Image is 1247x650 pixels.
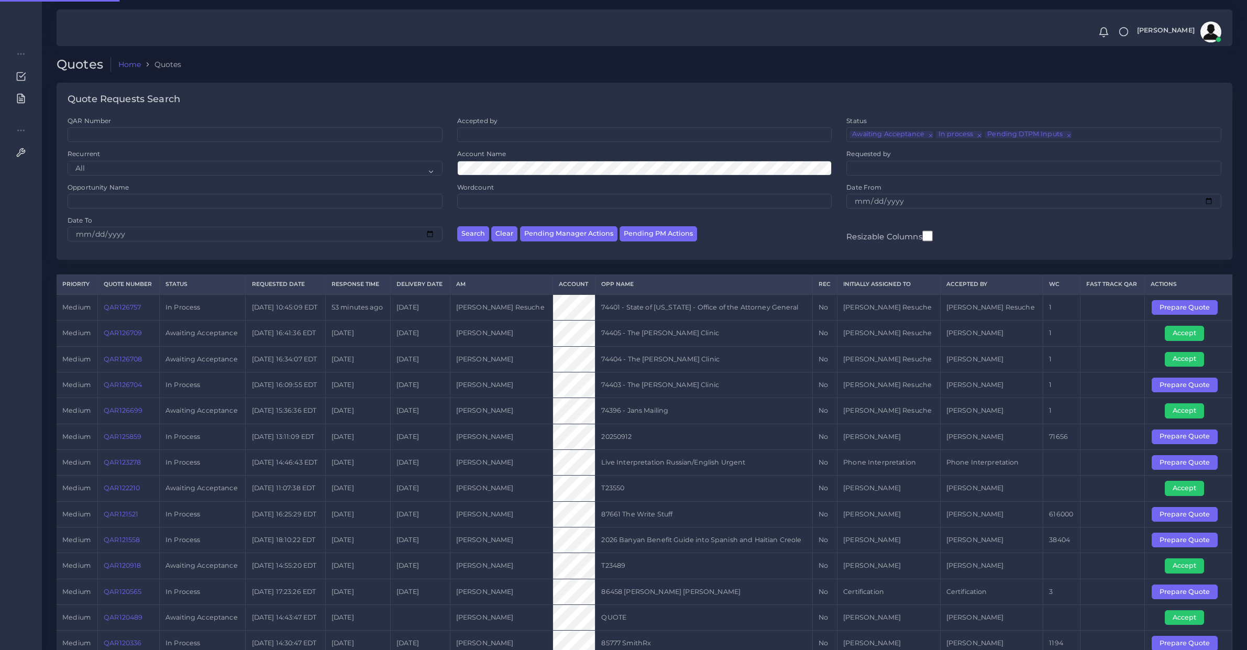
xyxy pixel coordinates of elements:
[159,476,246,501] td: Awaiting Acceptance
[595,527,812,553] td: 2026 Banyan Benefit Guide into Spanish and Haitian Creole
[1137,27,1195,34] span: [PERSON_NAME]
[595,476,812,501] td: T23550
[57,275,97,294] th: Priority
[1152,639,1225,647] a: Prepare Quote
[812,398,837,424] td: No
[104,536,140,544] a: QAR121558
[1043,321,1080,346] td: 1
[812,605,837,631] td: No
[57,57,111,72] h2: Quotes
[246,346,325,372] td: [DATE] 16:34:07 EDT
[104,458,141,466] a: QAR123278
[62,484,91,492] span: medium
[1152,587,1225,595] a: Prepare Quote
[940,346,1043,372] td: [PERSON_NAME]
[1152,300,1218,315] button: Prepare Quote
[104,303,141,311] a: QAR126757
[68,149,100,158] label: Recurrent
[159,449,246,475] td: In Process
[940,424,1043,449] td: [PERSON_NAME]
[159,346,246,372] td: Awaiting Acceptance
[159,501,246,527] td: In Process
[104,381,142,389] a: QAR126704
[1165,355,1211,362] a: Accept
[837,605,941,631] td: [PERSON_NAME]
[936,131,982,138] li: In process
[1152,535,1225,543] a: Prepare Quote
[68,183,129,192] label: Opportunity Name
[595,424,812,449] td: 20250912
[1165,352,1204,367] button: Accept
[1152,533,1218,547] button: Prepare Quote
[390,501,450,527] td: [DATE]
[246,294,325,321] td: [DATE] 10:45:09 EDT
[246,372,325,398] td: [DATE] 16:09:55 EDT
[1165,326,1204,340] button: Accept
[837,501,941,527] td: [PERSON_NAME]
[457,183,494,192] label: Wordcount
[1043,294,1080,321] td: 1
[62,561,91,569] span: medium
[450,501,553,527] td: [PERSON_NAME]
[68,94,180,105] h4: Quote Requests Search
[595,449,812,475] td: Live Interpretation Russian/English Urgent
[325,501,390,527] td: [DATE]
[325,553,390,579] td: [DATE]
[246,398,325,424] td: [DATE] 15:36:36 EDT
[940,527,1043,553] td: [PERSON_NAME]
[246,501,325,527] td: [DATE] 16:25:29 EDT
[390,553,450,579] td: [DATE]
[159,275,246,294] th: Status
[837,398,941,424] td: [PERSON_NAME] Resuche
[246,275,325,294] th: Requested Date
[457,226,489,241] button: Search
[812,372,837,398] td: No
[104,510,138,518] a: QAR121521
[325,372,390,398] td: [DATE]
[1165,558,1204,573] button: Accept
[62,588,91,596] span: medium
[246,321,325,346] td: [DATE] 16:41:36 EDT
[68,116,111,125] label: QAR Number
[1152,429,1218,444] button: Prepare Quote
[812,501,837,527] td: No
[104,355,142,363] a: QAR126708
[62,406,91,414] span: medium
[940,553,1043,579] td: [PERSON_NAME]
[159,321,246,346] td: Awaiting Acceptance
[450,294,553,321] td: [PERSON_NAME] Resuche
[118,59,141,70] a: Home
[1152,510,1225,517] a: Prepare Quote
[246,605,325,631] td: [DATE] 14:43:47 EDT
[940,321,1043,346] td: [PERSON_NAME]
[1043,275,1080,294] th: WC
[940,449,1043,475] td: Phone Interpretation
[325,275,390,294] th: Response Time
[1132,21,1225,42] a: [PERSON_NAME]avatar
[450,476,553,501] td: [PERSON_NAME]
[62,355,91,363] span: medium
[246,476,325,501] td: [DATE] 11:07:38 EDT
[62,639,91,647] span: medium
[1152,432,1225,440] a: Prepare Quote
[846,229,932,243] label: Resizable Columns
[450,605,553,631] td: [PERSON_NAME]
[159,372,246,398] td: In Process
[1165,561,1211,569] a: Accept
[837,294,941,321] td: [PERSON_NAME] Resuche
[837,424,941,449] td: [PERSON_NAME]
[104,613,142,621] a: QAR120489
[390,321,450,346] td: [DATE]
[450,346,553,372] td: [PERSON_NAME]
[812,449,837,475] td: No
[104,406,142,414] a: QAR126699
[812,553,837,579] td: No
[1043,372,1080,398] td: 1
[390,579,450,604] td: [DATE]
[104,561,141,569] a: QAR120918
[457,149,506,158] label: Account Name
[325,605,390,631] td: [DATE]
[985,131,1072,138] li: Pending DTPM Inputs
[1165,403,1204,418] button: Accept
[491,226,517,241] button: Clear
